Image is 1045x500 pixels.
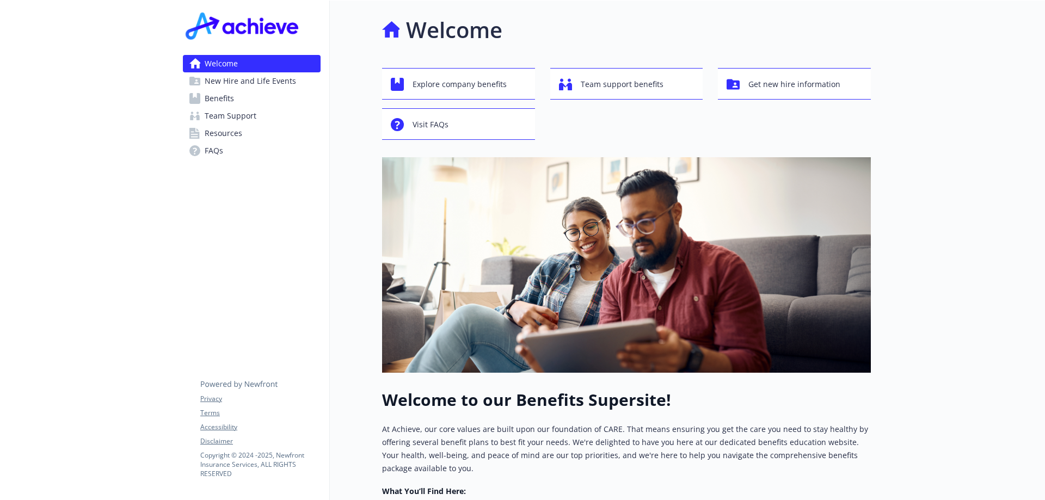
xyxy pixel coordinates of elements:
p: At Achieve, our core values are built upon our foundation of CARE. That means ensuring you get th... [382,423,871,475]
button: Explore company benefits [382,68,535,100]
h1: Welcome [406,14,502,46]
button: Team support benefits [550,68,703,100]
a: Disclaimer [200,436,320,446]
p: Copyright © 2024 - 2025 , Newfront Insurance Services, ALL RIGHTS RESERVED [200,450,320,478]
a: FAQs [183,142,321,159]
a: Team Support [183,107,321,125]
a: Welcome [183,55,321,72]
a: Benefits [183,90,321,107]
a: New Hire and Life Events [183,72,321,90]
span: Explore company benefits [413,74,507,95]
img: overview page banner [382,157,871,373]
h1: Welcome to our Benefits Supersite! [382,390,871,410]
span: Get new hire information [748,74,840,95]
span: Team Support [205,107,256,125]
span: FAQs [205,142,223,159]
span: Welcome [205,55,238,72]
a: Terms [200,408,320,418]
span: Resources [205,125,242,142]
a: Resources [183,125,321,142]
span: Benefits [205,90,234,107]
button: Get new hire information [718,68,871,100]
a: Privacy [200,394,320,404]
a: Accessibility [200,422,320,432]
span: New Hire and Life Events [205,72,296,90]
button: Visit FAQs [382,108,535,140]
span: Visit FAQs [413,114,448,135]
span: Team support benefits [581,74,663,95]
strong: What You’ll Find Here: [382,486,466,496]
